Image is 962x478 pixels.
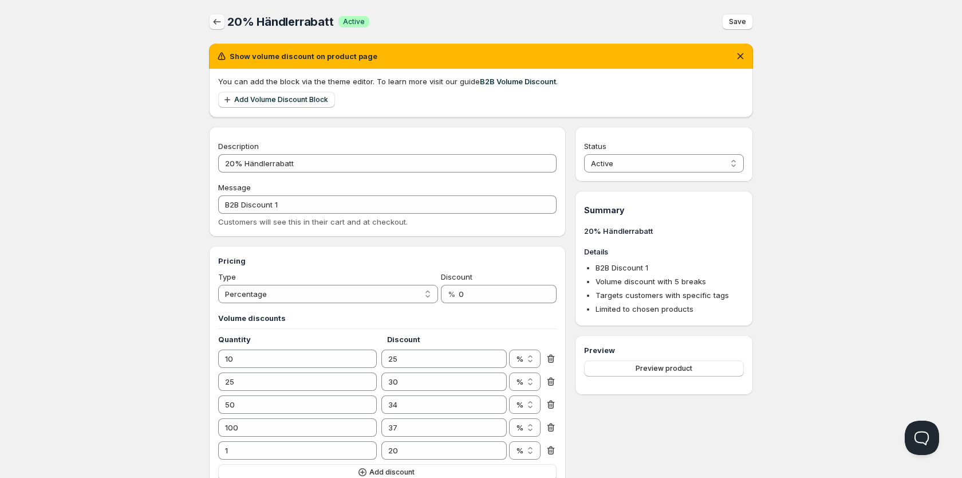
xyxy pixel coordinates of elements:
[218,217,408,226] span: Customers will see this in their cart and at checkout.
[584,225,744,237] h3: 20% Händlerrabatt
[448,289,455,299] span: %
[218,142,259,151] span: Description
[441,272,472,281] span: Discount
[596,291,729,300] span: Targets customers with specific tags
[218,334,387,345] h4: Quantity
[584,205,744,216] h1: Summary
[596,263,648,272] span: B2B Discount 1
[227,15,334,29] span: 20% Händlerrabatt
[729,17,746,26] span: Save
[584,361,744,377] button: Preview product
[218,154,557,173] input: Private internal description
[218,255,557,267] h3: Pricing
[732,48,748,64] button: Dismiss notification
[218,92,335,108] a: Add Volume Discount Block
[905,421,939,455] iframe: Help Scout Beacon - Open
[218,312,557,324] h3: Volume discounts
[218,272,236,281] span: Type
[369,468,415,477] span: Add discount
[596,277,706,286] span: Volume discount with 5 breaks
[722,14,753,30] button: Save
[584,344,744,356] h3: Preview
[234,95,328,104] span: Add Volume Discount Block
[218,183,251,192] span: Message
[596,304,693,314] span: Limited to chosen products
[480,77,556,86] a: B2B Volume Discount
[387,334,510,345] h4: Discount
[343,17,365,26] span: Active
[584,142,606,151] span: Status
[230,50,377,62] h2: Show volume discount on product page
[584,246,744,257] h3: Details
[636,364,692,373] span: Preview product
[218,76,744,87] div: You can add the block via the theme editor. To learn more visit our guide .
